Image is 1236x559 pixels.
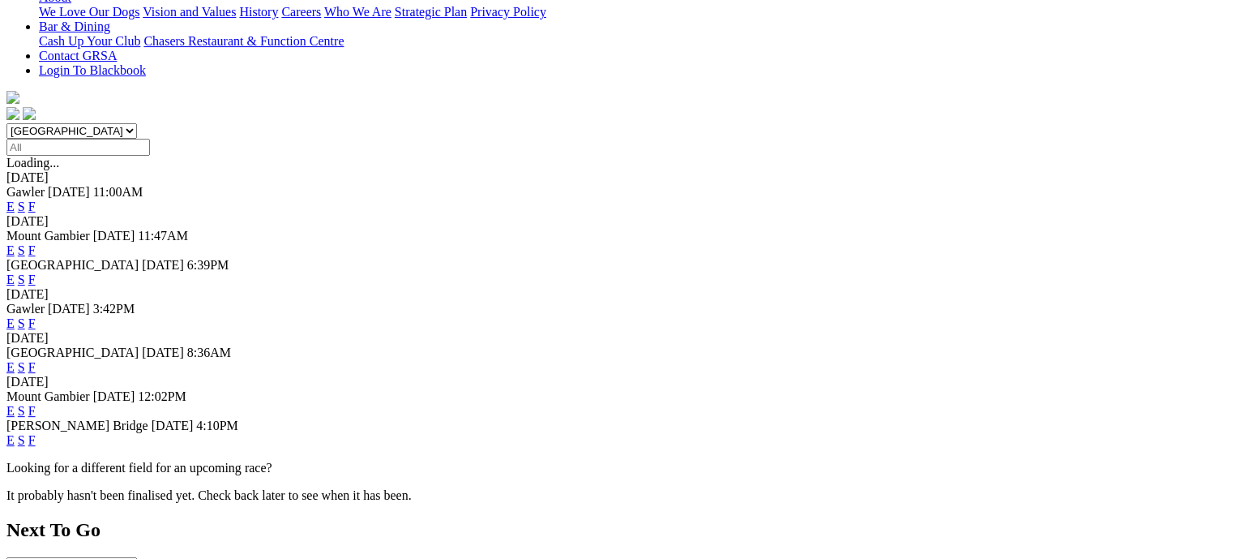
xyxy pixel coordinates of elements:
p: Looking for a different field for an upcoming race? [6,461,1230,475]
span: Mount Gambier [6,389,90,403]
a: E [6,316,15,330]
a: Strategic Plan [395,5,467,19]
span: Gawler [6,185,45,199]
span: [DATE] [93,229,135,243]
a: Chasers Restaurant & Function Centre [143,34,344,48]
span: [PERSON_NAME] Bridge [6,419,148,432]
span: 3:42PM [93,302,135,316]
span: 12:02PM [138,389,186,403]
div: [DATE] [6,287,1230,302]
span: [DATE] [142,258,184,272]
a: F [28,243,36,257]
span: [DATE] [152,419,194,432]
div: About [39,5,1230,19]
a: Login To Blackbook [39,63,146,77]
img: twitter.svg [23,107,36,120]
div: [DATE] [6,331,1230,346]
a: E [6,273,15,286]
span: [DATE] [142,346,184,359]
h2: Next To Go [6,519,1230,541]
a: F [28,433,36,447]
a: History [239,5,278,19]
a: E [6,243,15,257]
a: F [28,404,36,418]
a: F [28,200,36,213]
a: S [18,433,25,447]
span: [DATE] [48,302,90,316]
a: E [6,433,15,447]
input: Select date [6,139,150,156]
a: F [28,360,36,374]
span: 8:36AM [187,346,231,359]
a: F [28,316,36,330]
span: [GEOGRAPHIC_DATA] [6,346,139,359]
a: S [18,200,25,213]
a: Contact GRSA [39,49,117,62]
a: E [6,200,15,213]
a: Privacy Policy [470,5,546,19]
span: [GEOGRAPHIC_DATA] [6,258,139,272]
a: E [6,360,15,374]
span: [DATE] [48,185,90,199]
span: Loading... [6,156,59,170]
partial: It probably hasn't been finalised yet. Check back later to see when it has been. [6,488,412,502]
div: Bar & Dining [39,34,1230,49]
span: 11:47AM [138,229,188,243]
div: [DATE] [6,375,1230,389]
a: F [28,273,36,286]
a: S [18,273,25,286]
div: [DATE] [6,170,1230,185]
img: facebook.svg [6,107,19,120]
span: [DATE] [93,389,135,403]
a: Vision and Values [143,5,236,19]
a: Who We Are [324,5,391,19]
span: 6:39PM [187,258,229,272]
a: E [6,404,15,418]
a: S [18,360,25,374]
span: Mount Gambier [6,229,90,243]
span: 11:00AM [93,185,143,199]
a: Bar & Dining [39,19,110,33]
span: 4:10PM [196,419,238,432]
div: [DATE] [6,214,1230,229]
span: Gawler [6,302,45,316]
a: Cash Up Your Club [39,34,140,48]
a: We Love Our Dogs [39,5,139,19]
img: logo-grsa-white.png [6,91,19,104]
a: S [18,243,25,257]
a: S [18,316,25,330]
a: S [18,404,25,418]
a: Careers [281,5,321,19]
